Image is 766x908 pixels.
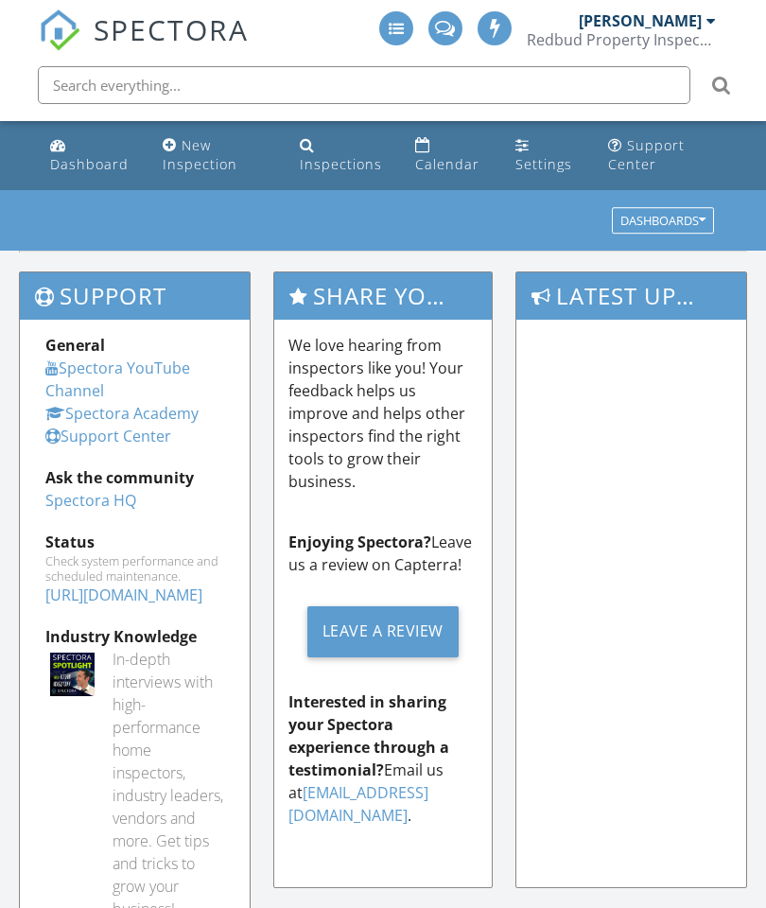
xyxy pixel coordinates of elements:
[39,26,249,65] a: SPECTORA
[45,403,199,424] a: Spectora Academy
[274,272,493,319] h3: Share Your Spectora Experience
[45,466,224,489] div: Ask the community
[45,358,190,401] a: Spectora YouTube Channel
[38,66,690,104] input: Search everything...
[288,690,479,827] p: Email us at .
[508,129,585,183] a: Settings
[288,334,479,493] p: We love hearing from inspectors like you! Your feedback helps us improve and helps other inspecto...
[43,129,140,183] a: Dashboard
[579,11,702,30] div: [PERSON_NAME]
[163,136,237,173] div: New Inspection
[612,208,714,235] button: Dashboards
[415,155,479,173] div: Calendar
[288,782,428,826] a: [EMAIL_ADDRESS][DOMAIN_NAME]
[516,272,746,319] h3: Latest Updates
[45,553,224,584] div: Check system performance and scheduled maintenance.
[45,426,171,446] a: Support Center
[288,691,449,780] strong: Interested in sharing your Spectora experience through a testimonial?
[620,215,705,228] div: Dashboards
[408,129,493,183] a: Calendar
[292,129,392,183] a: Inspections
[45,585,202,605] a: [URL][DOMAIN_NAME]
[601,129,724,183] a: Support Center
[515,155,572,173] div: Settings
[39,9,80,51] img: The Best Home Inspection Software - Spectora
[45,490,136,511] a: Spectora HQ
[608,136,685,173] div: Support Center
[20,272,250,319] h3: Support
[527,30,716,49] div: Redbud Property Inspections, LLC
[155,129,277,183] a: New Inspection
[288,531,479,576] p: Leave us a review on Capterra!
[50,653,95,697] img: Spectoraspolightmain
[50,155,129,173] div: Dashboard
[45,625,224,648] div: Industry Knowledge
[288,591,479,672] a: Leave a Review
[94,9,249,49] span: SPECTORA
[300,155,382,173] div: Inspections
[45,531,224,553] div: Status
[307,606,459,657] div: Leave a Review
[288,532,431,552] strong: Enjoying Spectora?
[45,335,105,356] strong: General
